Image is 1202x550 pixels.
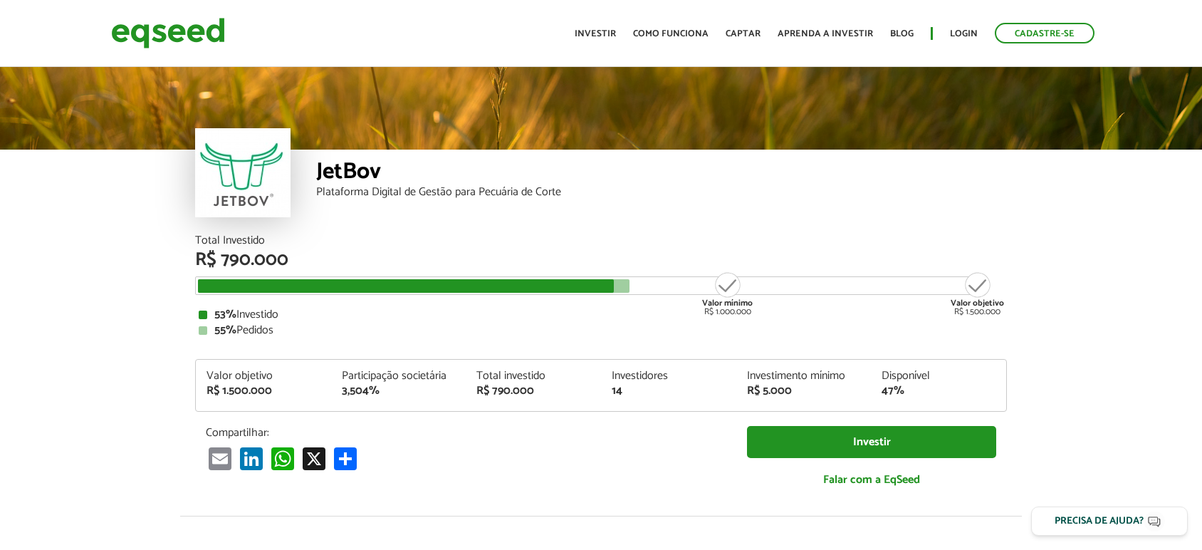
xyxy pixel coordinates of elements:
a: Blog [890,29,914,38]
div: Pedidos [199,325,1003,336]
div: Total investido [476,370,590,382]
div: Disponível [882,370,995,382]
a: Como funciona [633,29,709,38]
div: R$ 790.000 [476,385,590,397]
div: R$ 1.500.000 [951,271,1004,316]
div: Investimento mínimo [747,370,861,382]
div: 3,504% [342,385,456,397]
a: Investir [747,426,996,458]
strong: 53% [214,305,236,324]
a: Falar com a EqSeed [747,465,996,494]
div: 47% [882,385,995,397]
div: Participação societária [342,370,456,382]
div: Total Investido [195,235,1007,247]
div: 14 [612,385,726,397]
a: LinkedIn [237,447,266,470]
strong: 55% [214,321,236,340]
a: Compartilhar [331,447,360,470]
strong: Valor objetivo [951,296,1004,310]
div: Investido [199,309,1003,321]
div: Valor objetivo [207,370,320,382]
a: Email [206,447,234,470]
a: Captar [726,29,761,38]
div: R$ 790.000 [195,251,1007,269]
div: R$ 1.500.000 [207,385,320,397]
a: WhatsApp [268,447,297,470]
div: R$ 5.000 [747,385,861,397]
div: JetBov [316,160,1007,187]
strong: Valor mínimo [702,296,753,310]
p: Compartilhar: [206,426,726,440]
div: Plataforma Digital de Gestão para Pecuária de Corte [316,187,1007,198]
div: Investidores [612,370,726,382]
img: EqSeed [111,14,225,52]
a: Investir [575,29,616,38]
div: R$ 1.000.000 [701,271,754,316]
a: X [300,447,328,470]
a: Cadastre-se [995,23,1094,43]
a: Aprenda a investir [778,29,873,38]
a: Login [950,29,978,38]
